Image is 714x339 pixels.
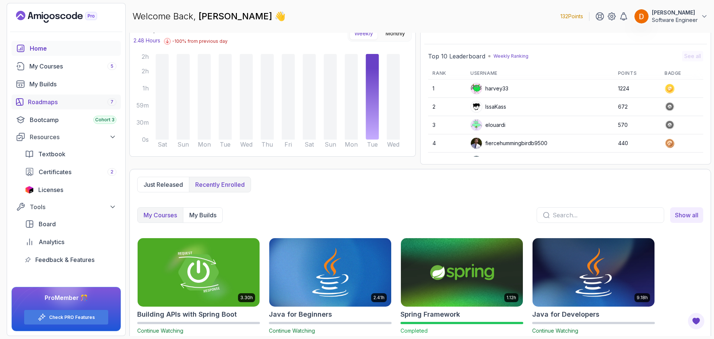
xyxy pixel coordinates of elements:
[470,137,547,149] div: fiercehummingbirdb9500
[614,116,660,134] td: 570
[240,141,253,148] tspan: Wed
[470,83,508,95] div: harvey33
[401,327,428,334] span: Completed
[158,141,167,148] tspan: Sat
[652,9,698,16] p: [PERSON_NAME]
[136,119,149,126] tspan: 30m
[614,153,660,171] td: 413
[471,138,482,149] img: user profile image
[533,238,654,307] img: Java for Developers card
[493,53,528,59] p: Weekly Ranking
[269,309,332,320] h2: Java for Beginners
[172,38,228,44] p: -100 % from previous day
[12,77,121,92] a: builds
[261,141,273,148] tspan: Thu
[183,208,222,223] button: My Builds
[637,295,648,301] p: 9.18h
[20,234,121,249] a: analytics
[20,217,121,231] a: board
[428,153,466,171] td: 5
[29,62,116,71] div: My Courses
[284,141,292,148] tspan: Fri
[350,27,378,40] button: Weekly
[137,238,260,335] a: Building APIs with Spring Boot card3.30hBuilding APIs with Spring BootContinue Watching
[325,141,336,148] tspan: Sun
[30,44,116,53] div: Home
[560,13,583,20] p: 132 Points
[189,211,216,220] p: My Builds
[428,67,466,80] th: Rank
[138,177,189,192] button: Just released
[682,51,703,61] button: See all
[274,10,286,22] span: 👋
[177,141,189,148] tspan: Sun
[401,238,523,307] img: Spring Framework card
[305,141,314,148] tspan: Sat
[470,156,512,167] div: Apply5489
[20,164,121,179] a: certificates
[138,208,183,223] button: My Courses
[30,115,116,124] div: Bootcamp
[12,130,121,144] button: Resources
[269,327,315,334] span: Continue Watching
[401,238,523,335] a: Spring Framework card1.12hSpring FrameworkCompleted
[24,310,109,325] button: Check PRO Features
[506,295,516,301] p: 1.12h
[25,186,34,194] img: jetbrains icon
[12,112,121,127] a: bootcamp
[20,147,121,161] a: textbook
[614,98,660,116] td: 672
[471,119,482,131] img: default monster avatar
[29,80,116,89] div: My Builds
[470,101,506,113] div: IssaKass
[199,11,274,22] span: [PERSON_NAME]
[38,150,65,159] span: Textbook
[142,136,149,143] tspan: 0s
[532,327,578,334] span: Continue Watching
[367,141,378,148] tspan: Tue
[195,180,245,189] p: Recently enrolled
[466,67,614,80] th: Username
[471,101,482,112] img: user profile image
[470,119,505,131] div: elouardi
[39,237,64,246] span: Analytics
[428,134,466,153] td: 4
[12,200,121,214] button: Tools
[12,95,121,109] a: roadmaps
[110,99,113,105] span: 7
[387,141,399,148] tspan: Wed
[142,67,149,75] tspan: 2h
[670,207,703,223] a: my_courses
[134,37,160,44] p: 2.48 Hours
[614,67,660,80] th: Points
[428,98,466,116] td: 2
[345,141,358,148] tspan: Mon
[142,53,149,60] tspan: 2h
[12,41,121,56] a: home
[144,180,183,189] p: Just released
[16,11,114,23] a: Landing page
[198,141,211,148] tspan: Mon
[660,67,703,80] th: Badge
[220,141,231,148] tspan: Tue
[428,80,466,98] td: 1
[381,27,410,40] button: Monthly
[269,238,392,335] a: Java for Beginners card2.41hJava for BeginnersContinue Watching
[401,309,460,320] h2: Spring Framework
[553,211,658,220] input: Search...
[30,202,116,211] div: Tools
[634,9,649,23] img: user profile image
[675,211,698,220] span: Show all
[614,134,660,153] td: 440
[269,238,391,307] img: Java for Beginners card
[240,295,253,301] p: 3.30h
[110,63,113,69] span: 5
[428,116,466,134] td: 3
[39,167,71,176] span: Certificates
[137,309,237,320] h2: Building APIs with Spring Boot
[39,220,56,228] span: Board
[28,97,116,106] div: Roadmaps
[35,255,94,264] span: Feedback & Features
[634,9,708,24] button: user profile image[PERSON_NAME]Software Engineer
[20,182,121,197] a: licenses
